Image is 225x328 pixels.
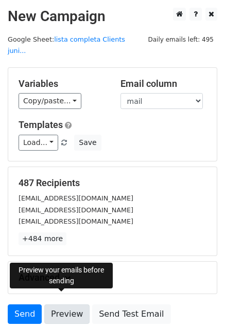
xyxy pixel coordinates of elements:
a: Load... [19,135,58,151]
a: Send [8,304,42,324]
a: Daily emails left: 495 [144,35,217,43]
div: Preview your emails before sending [10,263,113,288]
a: lista completa Clients juni... [8,35,125,55]
button: Save [74,135,101,151]
h5: Email column [120,78,207,89]
a: Copy/paste... [19,93,81,109]
iframe: Chat Widget [174,279,225,328]
span: Daily emails left: 495 [144,34,217,45]
small: [EMAIL_ADDRESS][DOMAIN_NAME] [19,217,133,225]
a: Templates [19,119,63,130]
a: +484 more [19,232,66,245]
a: Preview [44,304,90,324]
small: [EMAIL_ADDRESS][DOMAIN_NAME] [19,206,133,214]
h2: New Campaign [8,8,217,25]
a: Send Test Email [92,304,170,324]
div: Widget de chat [174,279,225,328]
small: Google Sheet: [8,35,125,55]
h5: 487 Recipients [19,177,206,189]
h5: Variables [19,78,105,89]
small: [EMAIL_ADDRESS][DOMAIN_NAME] [19,194,133,202]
